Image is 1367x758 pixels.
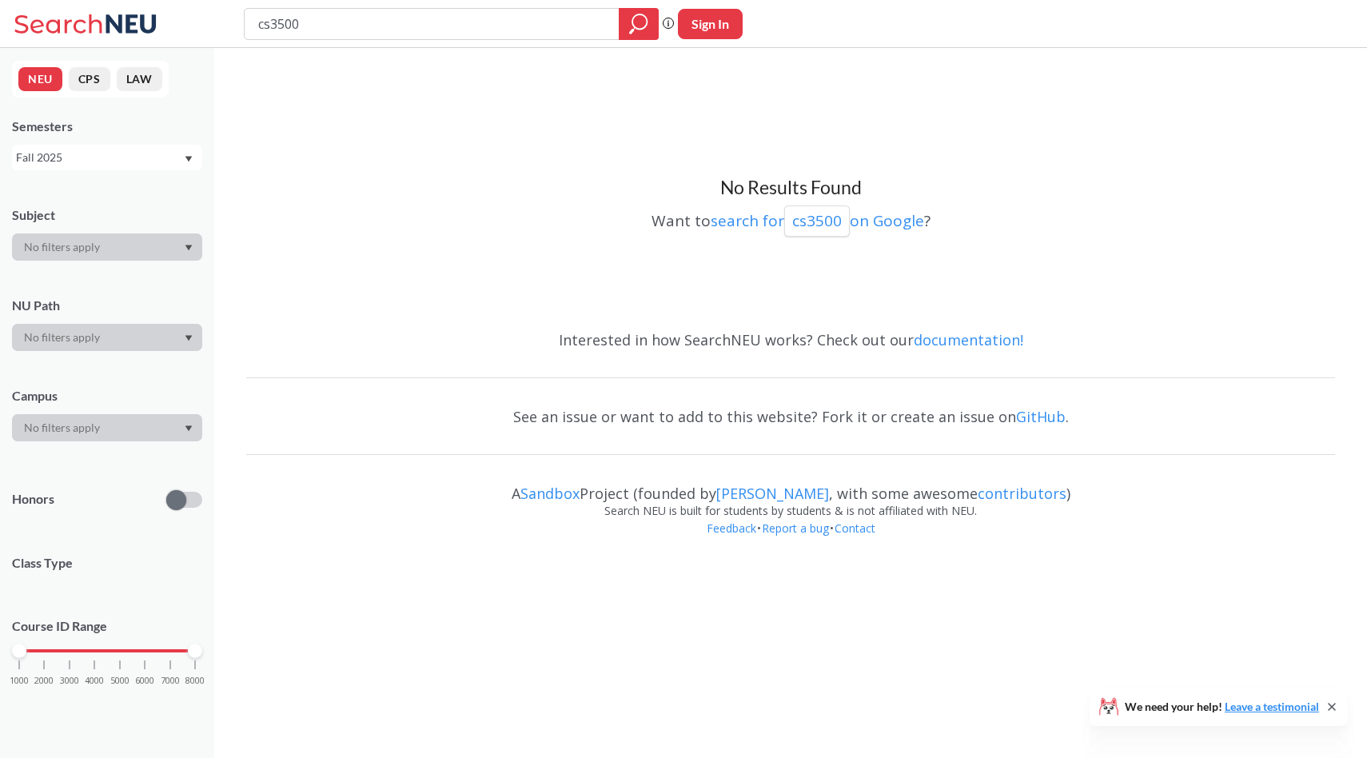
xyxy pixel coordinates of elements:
span: 7000 [161,676,180,685]
svg: Dropdown arrow [185,245,193,251]
h3: No Results Found [246,176,1335,200]
div: Semesters [12,118,202,135]
div: Dropdown arrow [12,324,202,351]
span: 5000 [110,676,130,685]
div: Want to ? [246,200,1335,237]
div: See an issue or want to add to this website? Fork it or create an issue on . [246,393,1335,440]
div: Dropdown arrow [12,233,202,261]
a: Contact [834,521,876,536]
a: [PERSON_NAME] [716,484,829,503]
span: 1000 [10,676,29,685]
button: CPS [69,67,110,91]
a: search forcs3500on Google [711,210,924,231]
svg: magnifying glass [629,13,648,35]
div: Fall 2025 [16,149,183,166]
a: GitHub [1016,407,1066,426]
div: magnifying glass [619,8,659,40]
p: cs3500 [792,210,842,232]
p: Honors [12,490,54,509]
a: contributors [978,484,1066,503]
span: 2000 [34,676,54,685]
span: 3000 [60,676,79,685]
input: Class, professor, course number, "phrase" [257,10,608,38]
button: Sign In [678,9,743,39]
button: NEU [18,67,62,91]
button: LAW [117,67,162,91]
span: 6000 [135,676,154,685]
div: Fall 2025Dropdown arrow [12,145,202,170]
span: Class Type [12,554,202,572]
a: Feedback [706,521,757,536]
a: Leave a testimonial [1225,700,1319,713]
div: Subject [12,206,202,224]
a: documentation! [914,330,1023,349]
p: Course ID Range [12,617,202,636]
div: Interested in how SearchNEU works? Check out our [246,317,1335,363]
a: Report a bug [761,521,830,536]
svg: Dropdown arrow [185,156,193,162]
div: Campus [12,387,202,405]
svg: Dropdown arrow [185,425,193,432]
div: Search NEU is built for students by students & is not affiliated with NEU. [246,502,1335,520]
div: NU Path [12,297,202,314]
div: A Project (founded by , with some awesome ) [246,470,1335,502]
span: We need your help! [1125,701,1319,712]
svg: Dropdown arrow [185,335,193,341]
span: 4000 [85,676,104,685]
div: Dropdown arrow [12,414,202,441]
a: Sandbox [520,484,580,503]
div: • • [246,520,1335,561]
span: 8000 [185,676,205,685]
